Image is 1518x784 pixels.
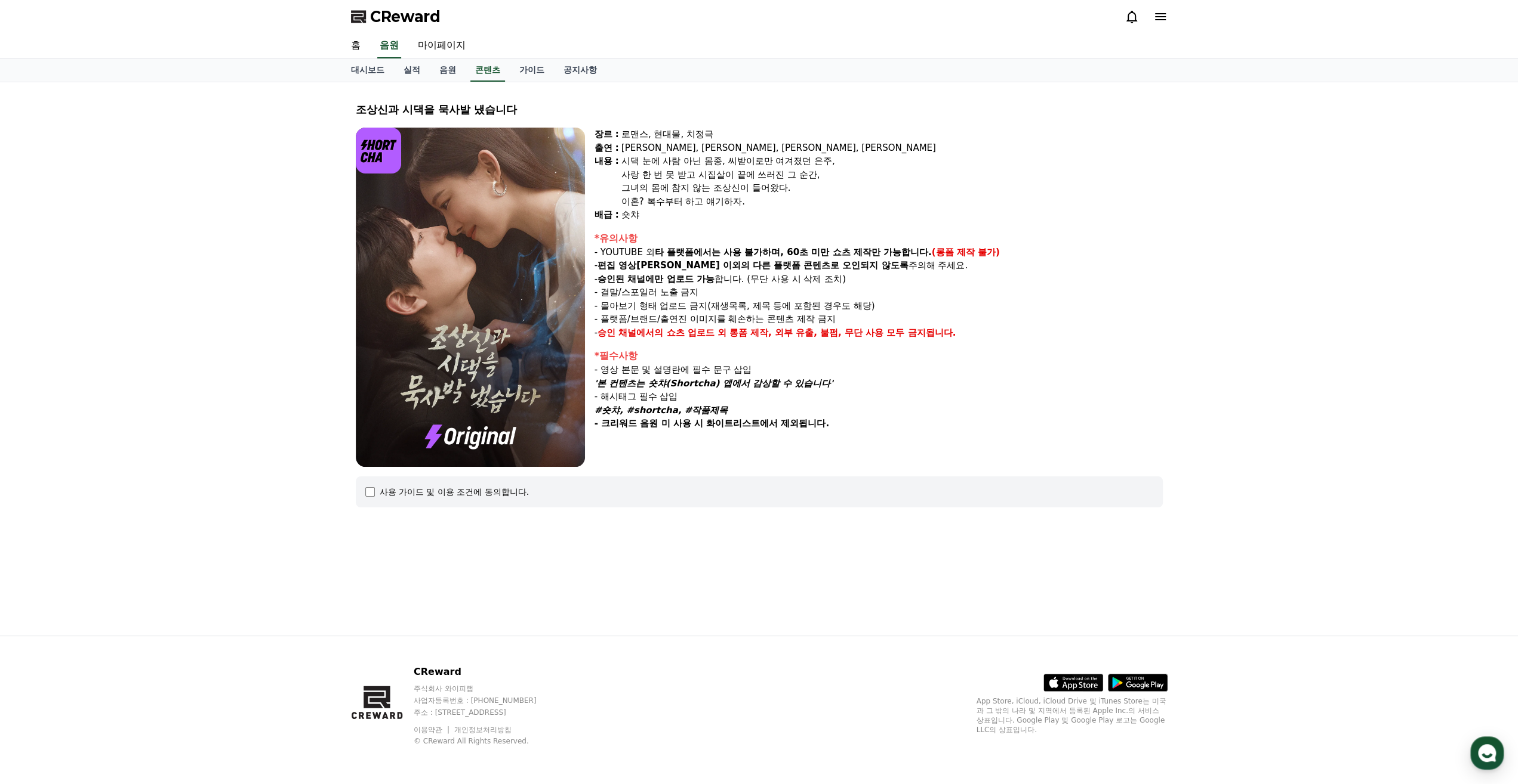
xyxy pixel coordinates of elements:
[470,59,505,82] a: 콘텐츠
[655,247,932,258] strong: 타 플랫폼에서는 사용 불가하며, 60초 미만 쇼츠 제작만 가능합니다.
[621,128,1163,141] div: 로맨스, 현대물, 치정극
[595,363,1163,377] p: - 영상 본문 및 설명란에 필수 문구 삽입
[598,327,726,338] strong: 승인 채널에서의 쇼츠 업로드 외
[79,378,154,408] a: 대화
[595,246,1163,259] p: - YOUTUBE 외
[154,378,229,408] a: 설정
[414,696,559,705] p: 사업자등록번호 : [PHONE_NUMBER]
[621,141,1163,155] div: [PERSON_NAME], [PERSON_NAME], [PERSON_NAME], [PERSON_NAME]
[598,260,750,271] strong: 편집 영상[PERSON_NAME] 이외의
[595,286,1163,299] p: - 결말/스포일러 노출 금지
[380,486,529,498] div: 사용 가이드 및 이용 조건에 동의합니다.
[753,260,909,271] strong: 다른 플랫폼 콘텐츠로 오인되지 않도록
[414,726,451,734] a: 이용약관
[595,272,1163,286] p: - 합니다. (무단 사용 시 삭제 조치)
[414,665,559,679] p: CReward
[356,101,1163,118] div: 조상신과 시댁을 묵사발 냈습니다
[351,7,441,26] a: CReward
[621,208,1163,222] div: 숏챠
[595,259,1163,272] p: - 주의해 주세요.
[184,396,199,405] span: 설정
[595,326,1163,340] p: -
[394,59,430,82] a: 실적
[595,299,1163,313] p: - 몰아보기 형태 업로드 금지(재생목록, 제목 등에 포함된 경우도 해당)
[430,59,466,82] a: 음원
[554,59,606,82] a: 공지사항
[510,59,554,82] a: 가이드
[598,274,715,284] strong: 승인된 채널에만 업로드 가능
[595,312,1163,326] p: - 플랫폼/브랜드/출연진 이미지를 훼손하는 콘텐츠 제작 금지
[621,168,1163,182] div: 사랑 한 번 못 받고 시집살이 끝에 쓰러진 그 순간,
[977,696,1168,735] p: App Store, iCloud, iCloud Drive 및 iTunes Store는 미국과 그 밖의 나라 및 지역에서 등록된 Apple Inc.의 서비스 상표입니다. Goo...
[414,684,559,693] p: 주식회사 와이피랩
[621,181,1163,195] div: 그녀의 몸에 참지 않는 조상신이 들어왔다.
[621,154,1163,168] div: 시댁 눈에 사람 아닌 몸종, 씨받이로만 여겨졌던 은주,
[356,128,402,173] img: logo
[370,7,441,26] span: CReward
[595,208,619,222] div: 배급 :
[109,396,124,406] span: 대화
[341,59,394,82] a: 대시보드
[595,128,619,141] div: 장르 :
[595,231,1163,246] div: *유의사항
[38,396,45,405] span: 홈
[595,141,619,155] div: 출연 :
[729,327,956,338] strong: 롱폼 제작, 외부 유출, 불펌, 무단 사용 모두 금지됩니다.
[932,247,1000,258] strong: (롱폼 제작 불가)
[4,378,79,408] a: 홈
[595,390,1163,404] p: - 해시태그 필수 삽입
[621,195,1163,209] div: 이혼? 복수부터 하고 얘기하자.
[377,33,401,58] a: 음원
[595,378,833,389] em: '본 컨텐츠는 숏챠(Shortcha) 앱에서 감상할 수 있습니다'
[454,726,512,734] a: 개인정보처리방침
[408,33,475,58] a: 마이페이지
[595,154,619,208] div: 내용 :
[414,736,559,746] p: © CReward All Rights Reserved.
[341,33,370,58] a: 홈
[414,708,559,717] p: 주소 : [STREET_ADDRESS]
[356,128,585,467] img: video
[595,349,1163,363] div: *필수사항
[595,405,728,416] em: #숏챠, #shortcha, #작품제목
[595,418,829,429] strong: - 크리워드 음원 미 사용 시 화이트리스트에서 제외됩니다.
